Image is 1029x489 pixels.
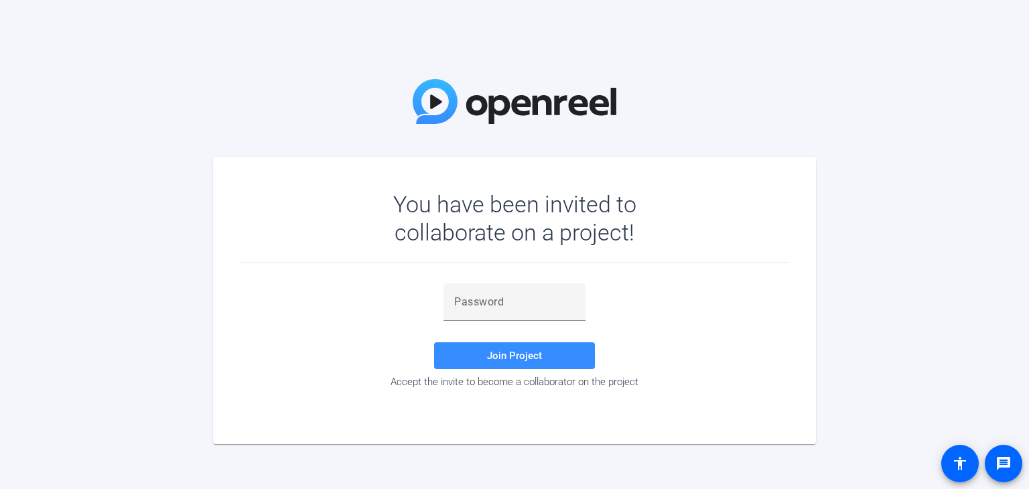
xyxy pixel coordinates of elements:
[952,456,968,472] mat-icon: accessibility
[487,350,542,362] span: Join Project
[354,190,675,247] div: You have been invited to collaborate on a project!
[434,342,595,369] button: Join Project
[413,79,616,124] img: OpenReel Logo
[454,294,575,310] input: Password
[240,376,789,388] div: Accept the invite to become a collaborator on the project
[996,456,1012,472] mat-icon: message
